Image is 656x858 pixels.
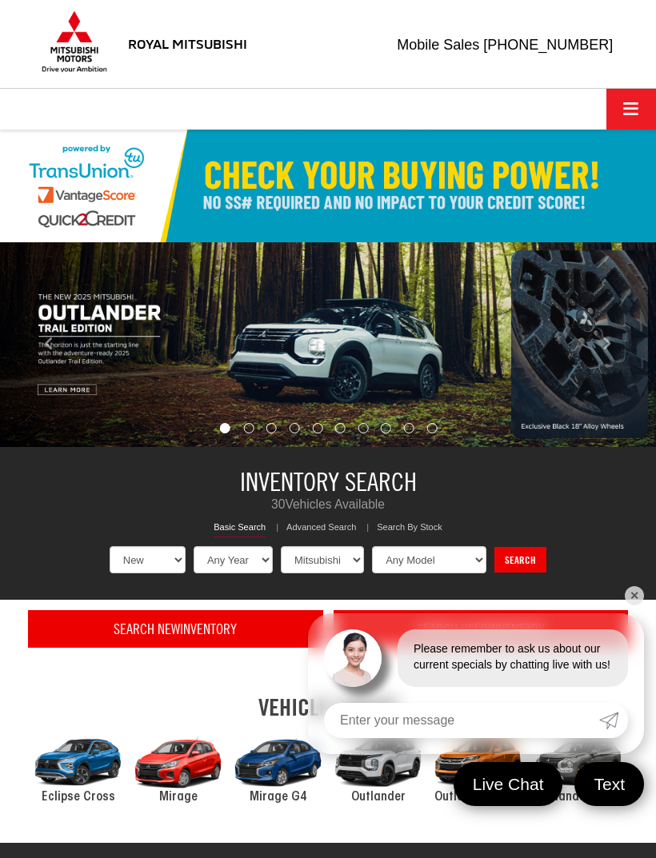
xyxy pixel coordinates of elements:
a: Submit [599,703,628,738]
span: Mirage [159,791,198,804]
span: Live Chat [465,773,552,795]
button: Click to show site navigation [606,89,656,130]
h3: Royal Mitsubishi [128,36,247,51]
span: Mirage G4 [250,791,307,804]
li: Go to slide number 3. [266,423,277,433]
img: Mitsubishi [38,10,110,73]
div: 2024 Mitsubishi Outlander [328,728,428,796]
li: Go to slide number 7. [358,423,368,433]
a: Search UsedInventory [334,610,629,648]
a: 2024 Mitsubishi Outlander Outlander [328,728,428,806]
a: Search [494,547,546,573]
button: Click to view next picture. [558,274,656,415]
div: 2024 Mitsubishi Mirage [128,728,228,796]
img: Agent profile photo [324,629,382,687]
div: 2024 Mitsubishi Mirage G4 [228,728,328,796]
h3: Inventory Search [40,468,616,496]
span: Outlander [351,791,406,804]
a: 2024 Mitsubishi Eclipse Cross Eclipse Cross [28,728,128,806]
li: Go to slide number 9. [404,423,414,433]
span: Eclipse Cross [42,791,115,804]
input: Enter your message [324,703,599,738]
li: Go to slide number 10. [426,423,437,433]
span: Outlander PHEV [536,791,621,804]
a: 2024 Mitsubishi Outlander PHEV Outlander PHEV [528,728,628,806]
a: 2024 Mitsubishi Mirage G4 Mirage G4 [228,728,328,806]
div: 2024 Mitsubishi Outlander PHEV [528,728,628,796]
span: Inventory [180,621,237,637]
div: 2024 Mitsubishi Eclipse Cross [28,728,128,796]
a: 2024 Mitsubishi Outlander Sport Outlander Sport [428,728,528,806]
a: Search NewInventory [28,610,323,648]
li: Go to slide number 8. [381,423,391,433]
span: Outlander Sport [434,791,522,804]
h2: VEHICLE LINEUP [28,694,628,720]
a: Advanced Search [286,521,356,537]
span: 30 [271,497,285,511]
li: Go to slide number 2. [243,423,254,433]
span: Text [586,773,633,795]
a: Text [574,762,644,806]
h4: Search New [38,621,313,637]
div: Please remember to ask us about our current specials by chatting live with us! [398,629,628,687]
select: Choose Model from the dropdown [372,546,486,573]
span: [PHONE_NUMBER] [483,37,613,53]
li: Go to slide number 1. [220,423,230,433]
select: Choose Vehicle Condition from the dropdown [110,546,186,573]
select: Choose Make from the dropdown [281,546,364,573]
li: Go to slide number 4. [290,423,300,433]
span: Mobile Sales [397,37,479,53]
a: Live Chat [454,762,563,806]
li: Go to slide number 6. [335,423,346,433]
select: Choose Year from the dropdown [194,546,273,573]
a: 2024 Mitsubishi Mirage Mirage [128,728,228,806]
div: 2024 Mitsubishi Outlander Sport [428,728,528,796]
a: Basic Search [214,521,266,537]
p: Vehicles Available [40,496,616,513]
li: Go to slide number 5. [312,423,322,433]
a: Search By Stock [377,521,442,537]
